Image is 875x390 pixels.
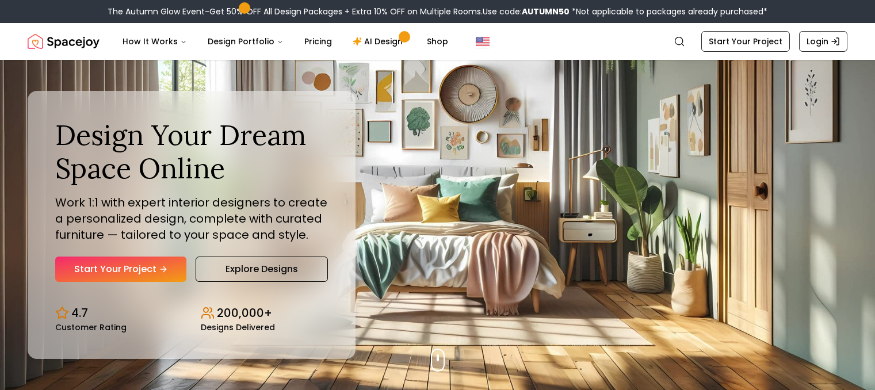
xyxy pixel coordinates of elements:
[295,30,341,53] a: Pricing
[108,6,767,17] div: The Autumn Glow Event-Get 50% OFF All Design Packages + Extra 10% OFF on Multiple Rooms.
[343,30,415,53] a: AI Design
[217,305,272,321] p: 200,000+
[28,30,100,53] a: Spacejoy
[196,257,328,282] a: Explore Designs
[28,23,847,60] nav: Global
[418,30,457,53] a: Shop
[55,296,328,331] div: Design stats
[113,30,457,53] nav: Main
[522,6,570,17] b: AUTUMN50
[113,30,196,53] button: How It Works
[476,35,490,48] img: United States
[55,118,328,185] h1: Design Your Dream Space Online
[570,6,767,17] span: *Not applicable to packages already purchased*
[71,305,88,321] p: 4.7
[799,31,847,52] a: Login
[701,31,790,52] a: Start Your Project
[28,30,100,53] img: Spacejoy Logo
[55,323,127,331] small: Customer Rating
[55,194,328,243] p: Work 1:1 with expert interior designers to create a personalized design, complete with curated fu...
[483,6,570,17] span: Use code:
[198,30,293,53] button: Design Portfolio
[55,257,186,282] a: Start Your Project
[201,323,275,331] small: Designs Delivered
